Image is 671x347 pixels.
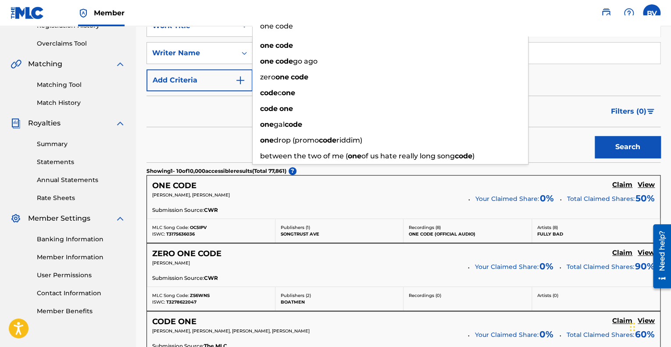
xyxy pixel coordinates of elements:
[281,231,398,237] p: SONGTRUST AVE
[152,181,196,191] h5: ONE CODE
[115,59,125,69] img: expand
[190,293,210,298] span: ZS6WNS
[235,75,246,86] img: 9d2ae6d4665cec9f34b9.svg
[260,89,278,97] strong: code
[537,224,655,231] p: Artists ( 8 )
[28,118,61,129] span: Royalties
[612,317,632,325] h5: Claim
[409,231,526,237] p: ONE CODE (OFFICIAL AUDIO)
[11,7,44,19] img: MLC Logo
[28,59,62,69] span: Matching
[260,120,274,129] strong: one
[166,231,195,237] span: T3175636036
[274,120,285,129] span: gal
[37,98,125,107] a: Match History
[260,41,274,50] strong: one
[291,73,308,81] strong: code
[152,48,231,58] div: Writer Name
[293,57,318,65] span: go ago
[115,213,125,224] img: expand
[612,181,632,189] h5: Claim
[348,152,361,160] strong: one
[620,4,638,22] div: Help
[37,307,125,316] a: Member Benefits
[260,136,274,144] strong: one
[166,299,196,305] span: T3278622047
[152,299,165,305] span: ISWC:
[472,152,475,160] span: )
[455,152,472,160] strong: code
[638,181,655,190] a: View
[152,225,189,230] span: MLC Song Code:
[638,249,655,257] h5: View
[281,299,398,305] p: BOATMEN
[204,206,218,214] span: CWR
[319,136,336,144] strong: code
[37,80,125,89] a: Matching Tool
[37,39,125,48] a: Overclaims Tool
[152,328,310,334] span: [PERSON_NAME], [PERSON_NAME], [PERSON_NAME], [PERSON_NAME]
[606,100,660,122] button: Filters (0)
[11,213,21,224] img: Member Settings
[475,330,539,340] span: Your Claimed Share:
[152,249,221,259] h5: ZERO ONE CODE
[37,271,125,280] a: User Permissions
[37,175,125,185] a: Annual Statements
[643,4,660,22] div: User Menu
[37,253,125,262] a: Member Information
[540,192,554,205] span: 0 %
[611,106,646,117] span: Filters ( 0 )
[409,224,526,231] p: Recordings ( 8 )
[190,225,207,230] span: OC5IPV
[275,57,293,65] strong: code
[567,195,635,203] span: Total Claimed Shares:
[152,260,190,266] span: [PERSON_NAME]
[475,262,539,272] span: Your Claimed Share:
[281,224,398,231] p: Publishers ( 1 )
[624,8,634,18] img: help
[274,136,319,144] span: drop (promo
[37,193,125,203] a: Rate Sheets
[282,89,295,97] strong: one
[635,260,655,273] span: 90 %
[146,15,660,162] form: Search Form
[37,235,125,244] a: Banking Information
[260,57,274,65] strong: one
[647,109,654,114] img: filter
[281,292,398,299] p: Publishers ( 2 )
[638,249,655,258] a: View
[94,8,125,18] span: Member
[279,104,293,113] strong: one
[37,140,125,149] a: Summary
[146,167,286,175] p: Showing 1 - 10 of 10,000 accessible results (Total 77,861 )
[289,167,296,175] span: ?
[601,8,611,18] img: search
[146,69,253,91] button: Add Criteria
[627,305,671,347] iframe: Chat Widget
[78,8,89,18] img: Top Rightsholder
[152,206,204,214] span: Submission Source:
[260,152,348,160] span: between the two of me (
[28,213,90,224] span: Member Settings
[612,249,632,257] h5: Claim
[597,4,615,22] a: Public Search
[260,104,278,113] strong: code
[361,152,455,160] span: of us hate really long song
[567,263,634,271] span: Total Claimed Shares:
[638,181,655,189] h5: View
[152,231,165,237] span: ISWC:
[152,293,189,298] span: MLC Song Code:
[37,289,125,298] a: Contact Information
[635,192,655,205] span: 50 %
[475,194,539,204] span: Your Claimed Share:
[537,231,655,237] p: FULLY BAD
[595,136,660,158] button: Search
[152,274,204,282] span: Submission Source:
[11,118,21,129] img: Royalties
[115,118,125,129] img: expand
[646,221,671,291] iframe: Resource Center
[285,120,302,129] strong: code
[204,274,218,282] span: CWR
